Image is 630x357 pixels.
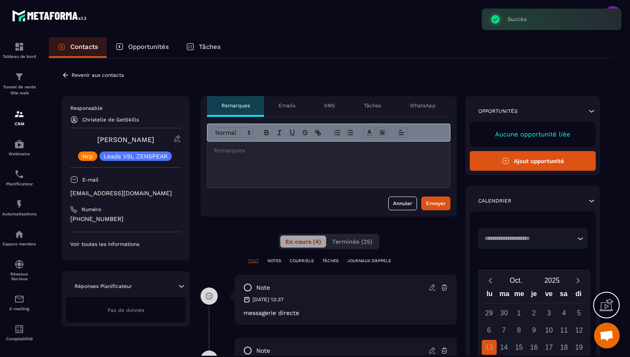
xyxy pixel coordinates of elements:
[426,199,446,208] div: Envoyer
[327,236,378,248] button: Terminés (25)
[2,133,36,163] a: automationsautomationsWebinaire
[527,306,542,321] div: 2
[2,223,36,253] a: automationsautomationsEspace membre
[81,206,101,213] p: Numéro
[347,258,391,264] p: JOURNAUX D'APPELS
[478,130,587,138] p: Aucune opportunité liée
[252,296,284,303] p: [DATE] 13:37
[512,323,527,338] div: 8
[498,273,534,288] button: Open months overlay
[82,176,99,183] p: E-mail
[571,288,586,303] div: di
[14,324,24,334] img: accountant
[279,102,295,109] p: Emails
[222,102,250,109] p: Remarques
[332,238,372,245] span: Terminés (25)
[2,35,36,65] a: formationformationTableau de bord
[482,288,497,303] div: lu
[2,253,36,287] a: social-networksocial-networkRéseaux Sociaux
[2,121,36,126] p: CRM
[2,193,36,223] a: automationsautomationsAutomatisations
[14,294,24,304] img: email
[322,258,339,264] p: TÂCHES
[70,215,181,223] p: [PHONE_NUMBER]
[49,37,107,58] a: Contacts
[512,306,527,321] div: 1
[70,43,98,51] p: Contacts
[572,323,587,338] div: 12
[108,307,144,313] span: Pas de donnée
[478,108,518,115] p: Opportunités
[256,284,270,292] p: note
[2,84,36,96] p: Tunnel de vente Site web
[2,272,36,281] p: Réseaux Sociaux
[556,288,571,303] div: sa
[14,229,24,239] img: automations
[14,169,24,179] img: scheduler
[12,8,89,24] img: logo
[2,336,36,341] p: Comptabilité
[572,306,587,321] div: 5
[534,273,570,288] button: Open years overlay
[107,37,177,58] a: Opportunités
[512,340,527,355] div: 15
[243,309,448,316] p: messagerie directe
[2,318,36,348] a: accountantaccountantComptabilité
[482,234,575,243] input: Search for option
[2,103,36,133] a: formationformationCRM
[542,340,557,355] div: 17
[82,153,93,159] p: Nrp
[541,288,556,303] div: ve
[324,102,335,109] p: SMS
[497,340,512,355] div: 14
[14,139,24,149] img: automations
[527,288,542,303] div: je
[14,259,24,269] img: social-network
[2,182,36,186] p: Planificateur
[542,323,557,338] div: 10
[285,238,321,245] span: En cours (4)
[256,347,270,355] p: note
[2,306,36,311] p: E-mailing
[177,37,229,58] a: Tâches
[557,323,572,338] div: 11
[280,236,326,248] button: En cours (4)
[497,323,512,338] div: 7
[2,242,36,246] p: Espace membre
[527,323,542,338] div: 9
[72,72,124,78] p: Revenir aux contacts
[410,102,436,109] p: WhatsApp
[2,151,36,156] p: Webinaire
[572,340,587,355] div: 19
[97,136,154,144] a: [PERSON_NAME]
[364,102,381,109] p: Tâches
[14,109,24,119] img: formation
[290,258,314,264] p: COURRIELS
[14,72,24,82] img: formation
[470,151,596,171] button: Ajout opportunité
[248,258,259,264] p: TOUT
[557,306,572,321] div: 4
[2,212,36,216] p: Automatisations
[199,43,221,51] p: Tâches
[570,275,586,286] button: Next month
[557,340,572,355] div: 18
[482,306,497,321] div: 29
[478,197,511,204] p: Calendrier
[128,43,169,51] p: Opportunités
[70,241,181,248] p: Voir toutes les informations
[14,199,24,209] img: automations
[497,288,512,303] div: ma
[2,287,36,318] a: emailemailE-mailing
[482,323,497,338] div: 6
[2,65,36,103] a: formationformationTunnel de vente Site web
[421,197,450,210] button: Envoyer
[388,197,417,210] button: Annuler
[14,42,24,52] img: formation
[104,153,168,159] p: Leads VSL ZENSPEAK
[267,258,281,264] p: NOTES
[482,275,498,286] button: Previous month
[75,283,132,290] p: Réponses Planificateur
[2,163,36,193] a: schedulerschedulerPlanificateur
[82,117,139,123] p: Christelle de GetSkills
